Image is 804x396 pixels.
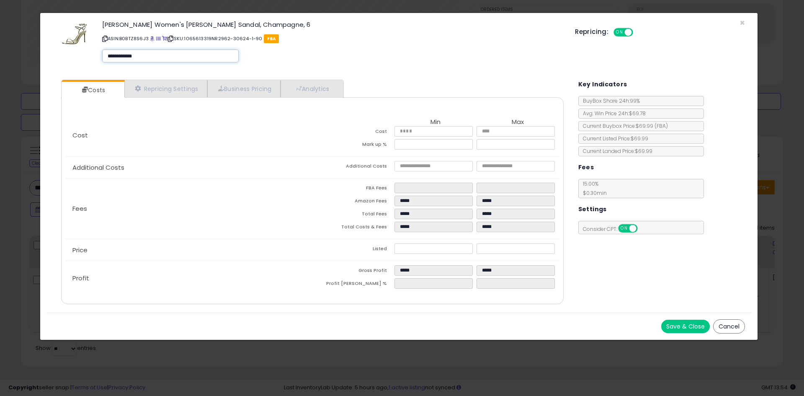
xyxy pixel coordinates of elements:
[578,79,627,90] h5: Key Indicators
[312,139,394,152] td: Mark up %
[66,132,312,139] p: Cost
[578,204,607,215] h5: Settings
[312,222,394,235] td: Total Costs & Fees
[579,180,607,197] span: 15.00 %
[740,17,745,29] span: ×
[312,278,394,291] td: Profit [PERSON_NAME] %
[162,35,167,42] a: Your listing only
[312,209,394,222] td: Total Fees
[579,122,668,129] span: Current Buybox Price:
[579,225,649,233] span: Consider CPT:
[207,80,281,97] a: Business Pricing
[579,135,648,142] span: Current Listed Price: $69.99
[636,122,668,129] span: $69.99
[62,21,87,47] img: 412OjjevC5L._SL60_.jpg
[575,28,608,35] h5: Repricing:
[264,34,279,43] span: FBA
[655,122,668,129] span: ( FBA )
[102,21,562,28] h3: [PERSON_NAME] Women's [PERSON_NAME] Sandal, Champagne, 6
[66,164,312,171] p: Additional Costs
[477,119,559,126] th: Max
[312,196,394,209] td: Amazon Fees
[614,29,625,36] span: ON
[578,162,594,173] h5: Fees
[632,29,645,36] span: OFF
[312,265,394,278] td: Gross Profit
[312,183,394,196] td: FBA Fees
[312,243,394,256] td: Listed
[66,247,312,254] p: Price
[102,32,562,45] p: ASIN: B0BTZ8S6J3 | SKU: 1065613319NR2962-30624-1-90
[156,35,161,42] a: All offer listings
[579,189,607,197] span: $0.30 min
[579,148,652,155] span: Current Landed Price: $69.99
[636,225,649,232] span: OFF
[661,320,710,333] button: Save & Close
[66,275,312,282] p: Profit
[312,161,394,174] td: Additional Costs
[312,126,394,139] td: Cost
[66,205,312,212] p: Fees
[713,319,745,334] button: Cancel
[579,110,646,117] span: Avg. Win Price 24h: $69.78
[394,119,477,126] th: Min
[62,82,124,98] a: Costs
[579,97,640,104] span: BuyBox Share 24h: 99%
[150,35,155,42] a: BuyBox page
[281,80,343,97] a: Analytics
[124,80,207,97] a: Repricing Settings
[619,225,629,232] span: ON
